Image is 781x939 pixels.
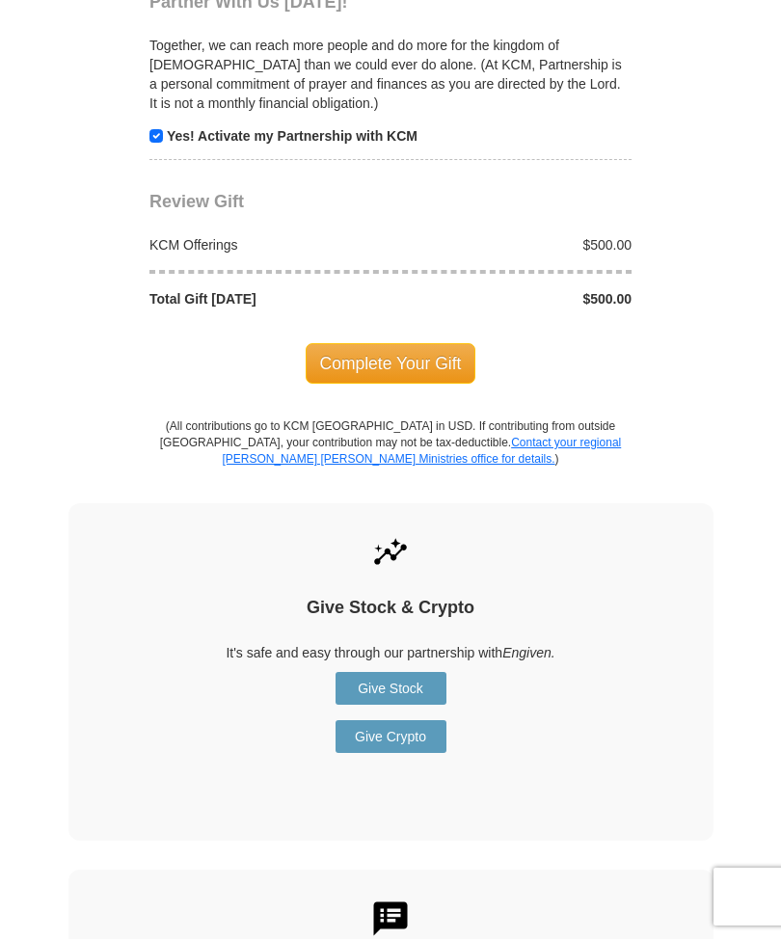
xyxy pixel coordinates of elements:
p: It's safe and easy through our partnership with [102,643,680,662]
a: Give Crypto [336,720,446,753]
div: Total Gift [DATE] [140,289,391,309]
h4: Give Stock & Crypto [102,598,680,619]
div: $500.00 [390,289,642,309]
strong: Yes! Activate my Partnership with KCM [167,128,417,144]
p: Together, we can reach more people and do more for the kingdom of [DEMOGRAPHIC_DATA] than we coul... [149,36,632,113]
a: Give Stock [336,672,446,705]
span: Review Gift [149,192,244,211]
p: (All contributions go to KCM [GEOGRAPHIC_DATA] in USD. If contributing from outside [GEOGRAPHIC_D... [159,418,622,502]
img: text-to-give.svg [370,899,411,939]
img: give-by-stock.svg [370,532,411,573]
i: Engiven. [502,645,554,660]
div: KCM Offerings [140,235,391,255]
div: $500.00 [390,235,642,255]
span: Complete Your Gift [306,343,476,384]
